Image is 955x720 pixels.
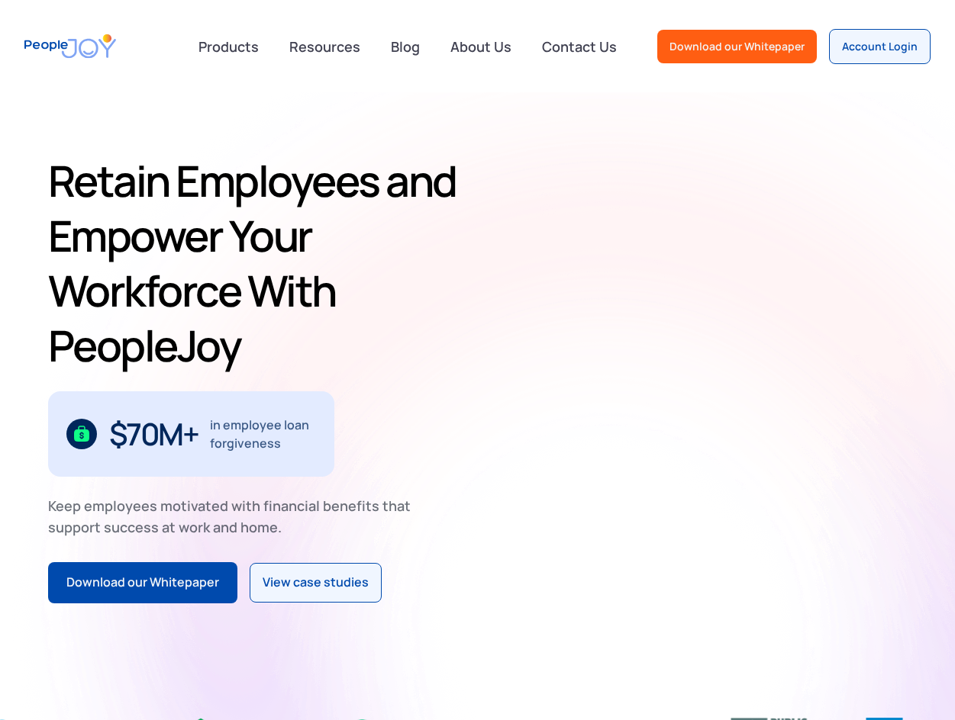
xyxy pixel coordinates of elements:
div: Account Login [842,39,918,54]
div: Keep employees motivated with financial benefits that support success at work and home. [48,495,424,538]
div: Download our Whitepaper [66,573,219,593]
div: Products [189,31,268,62]
div: $70M+ [109,422,198,446]
div: View case studies [263,573,369,593]
a: home [24,24,116,68]
div: Download our Whitepaper [669,39,805,54]
a: Download our Whitepaper [657,30,817,63]
a: Download our Whitepaper [48,562,237,603]
h1: Retain Employees and Empower Your Workforce With PeopleJoy [48,153,487,373]
a: Account Login [829,29,931,64]
a: Contact Us [533,30,626,63]
a: Resources [280,30,369,63]
a: View case studies [250,563,382,603]
div: 1 / 3 [48,391,334,477]
div: in employee loan forgiveness [210,416,316,452]
a: Blog [382,30,429,63]
a: About Us [441,30,521,63]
